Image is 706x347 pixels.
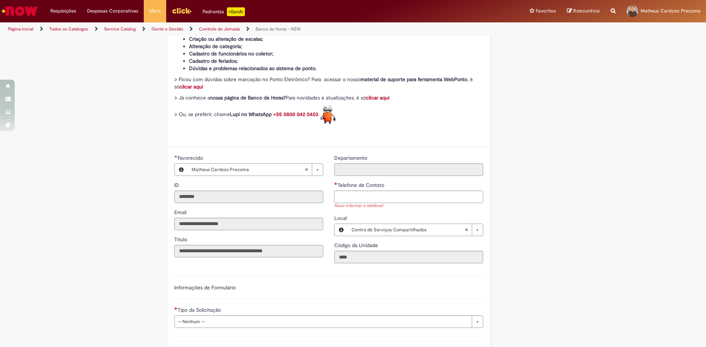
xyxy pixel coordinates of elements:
a: Centro de Serviços CompartilhadosLimpar campo Local [348,224,483,236]
a: Service Catalog [104,26,136,32]
abbr: Limpar campo Local [461,224,472,236]
a: Todos os Catálogos [49,26,88,32]
p: > Ficou com dúvidas sobre marcação no Ponto Eletrônico? Para acessar o nosso , é só [174,76,483,90]
span: Obrigatório Preenchido [174,155,178,158]
label: Somente leitura - Título [174,236,189,243]
input: Código da Unidade [334,251,483,263]
label: Somente leitura - Email [174,209,188,216]
strong: nossa página de Banco de Horas? [210,94,286,101]
span: Tipo da Solicitação [178,307,222,313]
span: Despesas Corporativas [87,7,138,15]
img: ServiceNow [1,4,39,18]
a: Página inicial [8,26,33,32]
label: Informações de Formulário [174,284,236,291]
span: Matheus Cardozo Precoma [192,164,304,176]
a: Gente e Gestão [151,26,183,32]
label: Somente leitura - ID [174,181,181,189]
strong: material de suporte para ferramenta WebPonto [360,76,467,83]
strong: Cadastro de funcionários no coletor; [189,50,274,57]
input: ID [174,191,323,203]
span: Necessários - Favorecido [178,155,204,161]
span: Necessários [174,307,178,310]
input: Departamento [334,163,483,176]
span: Matheus Cardozo Precoma [641,8,700,14]
span: Necessários [334,182,338,185]
ul: Trilhas de página [6,22,465,36]
strong: Lupi no WhatsApp [230,111,272,118]
span: Favoritos [536,7,556,15]
input: Título [174,245,323,257]
span: -- Nenhum -- [178,316,468,328]
a: Controle de Jornada [199,26,240,32]
p: > Já conhece a Para novidades e atualizações, é só [174,94,483,101]
a: Matheus Cardozo PrecomaLimpar campo Favorecido [188,164,323,176]
span: Requisições [50,7,76,15]
span: Somente leitura - Departamento [334,155,369,161]
div: Padroniza [203,7,245,16]
a: Rascunhos [567,8,600,15]
span: Local [334,215,348,221]
span: Rascunhos [573,7,600,14]
span: Centro de Serviços Compartilhados [352,224,464,236]
strong: Cadastro de feriados; [189,58,238,64]
p: +GenAi [227,7,245,16]
a: +55 0800 042 0403 [273,111,318,118]
a: clicar aqui [179,83,203,90]
span: More [149,7,161,15]
button: Local, Visualizar este registro Centro de Serviços Compartilhados [335,224,348,236]
strong: Alteração de categoria; [189,43,242,50]
button: Favorecido, Visualizar este registro Matheus Cardozo Precoma [175,164,188,176]
p: > Ou, se preferir, chame [174,105,483,124]
span: Telefone de Contato [338,182,386,188]
label: Somente leitura - Código da Unidade [334,242,379,249]
strong: Criação ou alteração de escalas; [189,36,263,42]
label: Somente leitura - Departamento [334,154,369,162]
a: Banco de Horas - NEW [256,26,301,32]
a: clicar aqui [366,94,389,101]
div: Favor informar o telefone! [334,203,483,209]
img: click_logo_yellow_360x200.png [172,5,192,16]
input: Email [174,218,323,230]
input: Telefone de Contato [334,191,483,203]
abbr: Limpar campo Favorecido [301,164,312,176]
strong: Dúvidas e problemas relacionados ao sistema de ponto. [189,65,316,72]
